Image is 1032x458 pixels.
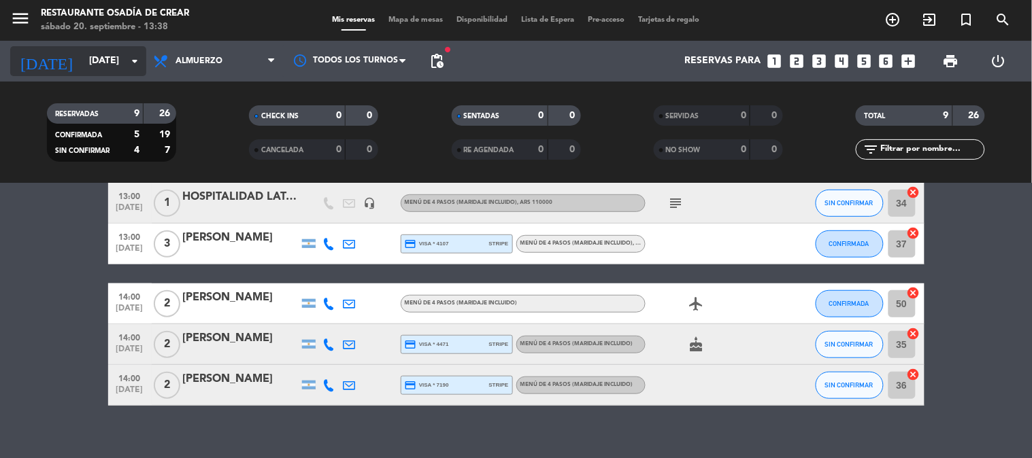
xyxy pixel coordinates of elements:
[444,46,452,54] span: fiber_manual_record
[336,145,342,154] strong: 0
[113,244,147,260] span: [DATE]
[55,132,102,139] span: CONFIRMADA
[489,381,509,389] span: stripe
[10,46,82,76] i: [DATE]
[55,111,99,118] span: RESERVADAS
[633,241,669,246] span: , ARS 110000
[159,109,173,118] strong: 26
[113,203,147,219] span: [DATE]
[907,368,920,381] i: cancel
[741,145,746,154] strong: 0
[464,113,500,120] span: SENTADAS
[183,289,299,306] div: [PERSON_NAME]
[113,304,147,319] span: [DATE]
[825,340,873,348] span: SIN CONFIRMAR
[825,199,873,207] span: SIN CONFIRMAR
[771,111,780,120] strong: 0
[464,147,514,154] span: RE AGENDADA
[154,290,180,317] span: 2
[429,53,445,69] span: pending_actions
[995,12,1012,28] i: search
[907,286,920,300] i: cancel
[816,372,884,399] button: SIN CONFIRMAR
[113,385,147,401] span: [DATE]
[405,300,518,306] span: MENÚ DE 4 PASOS (Maridaje incluido)
[943,53,959,69] span: print
[666,113,699,120] span: SERVIDAS
[165,145,173,155] strong: 7
[944,111,949,120] strong: 9
[816,230,884,258] button: CONFIRMADA
[864,113,885,120] span: TOTAL
[367,111,376,120] strong: 0
[771,145,780,154] strong: 0
[113,188,147,203] span: 13:00
[959,12,975,28] i: turned_in_not
[666,147,701,154] span: NO SHOW
[539,111,544,120] strong: 0
[405,379,417,391] i: credit_card
[113,329,147,345] span: 14:00
[364,197,376,209] i: headset_mic
[688,336,705,353] i: cake
[907,327,920,340] i: cancel
[684,56,761,67] span: Reservas para
[816,190,884,217] button: SIN CONFIRMAR
[113,370,147,385] span: 14:00
[113,228,147,244] span: 13:00
[183,330,299,347] div: [PERSON_NAME]
[405,338,449,351] span: visa * 4471
[581,16,631,24] span: Pre-acceso
[816,331,884,358] button: SIN CONFIRMAR
[154,190,180,217] span: 1
[405,238,449,250] span: visa * 4107
[520,382,633,387] span: MENÚ DE 4 PASOS (Maridaje incluido)
[829,300,869,307] span: CONFIRMADA
[55,147,110,154] span: SIN CONFIRMAR
[489,340,509,349] span: stripe
[765,52,783,70] i: looks_one
[261,113,299,120] span: CHECK INS
[183,229,299,247] div: [PERSON_NAME]
[154,331,180,358] span: 2
[154,372,180,399] span: 2
[788,52,805,70] i: looks_two
[879,142,984,157] input: Filtrar por nombre...
[405,338,417,351] i: credit_card
[405,200,553,205] span: MENÚ DE 4 PASOS (Maridaje incluido)
[668,195,684,211] i: subject
[990,53,1006,69] i: power_settings_new
[134,130,139,139] strong: 5
[975,41,1022,82] div: LOG OUT
[922,12,938,28] i: exit_to_app
[176,56,222,66] span: Almuerzo
[833,52,850,70] i: looks_4
[489,239,509,248] span: stripe
[367,145,376,154] strong: 0
[134,109,139,118] strong: 9
[539,145,544,154] strong: 0
[855,52,873,70] i: looks_5
[520,241,669,246] span: MENÚ DE 4 PASOS (Maridaje incluido)
[41,20,189,34] div: sábado 20. septiembre - 13:38
[183,370,299,388] div: [PERSON_NAME]
[969,111,982,120] strong: 26
[825,381,873,389] span: SIN CONFIRMAR
[631,16,707,24] span: Tarjetas de regalo
[829,240,869,247] span: CONFIRMADA
[900,52,918,70] i: add_box
[450,16,514,24] span: Disponibilidad
[741,111,746,120] strong: 0
[518,200,553,205] span: , ARS 110000
[405,379,449,391] span: visa * 7190
[325,16,382,24] span: Mis reservas
[382,16,450,24] span: Mapa de mesas
[810,52,828,70] i: looks_3
[134,145,139,155] strong: 4
[261,147,303,154] span: CANCELADA
[520,341,633,347] span: MENÚ DE 4 PASOS (Maridaje incluido)
[514,16,581,24] span: Lista de Espera
[336,111,342,120] strong: 0
[159,130,173,139] strong: 19
[113,288,147,304] span: 14:00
